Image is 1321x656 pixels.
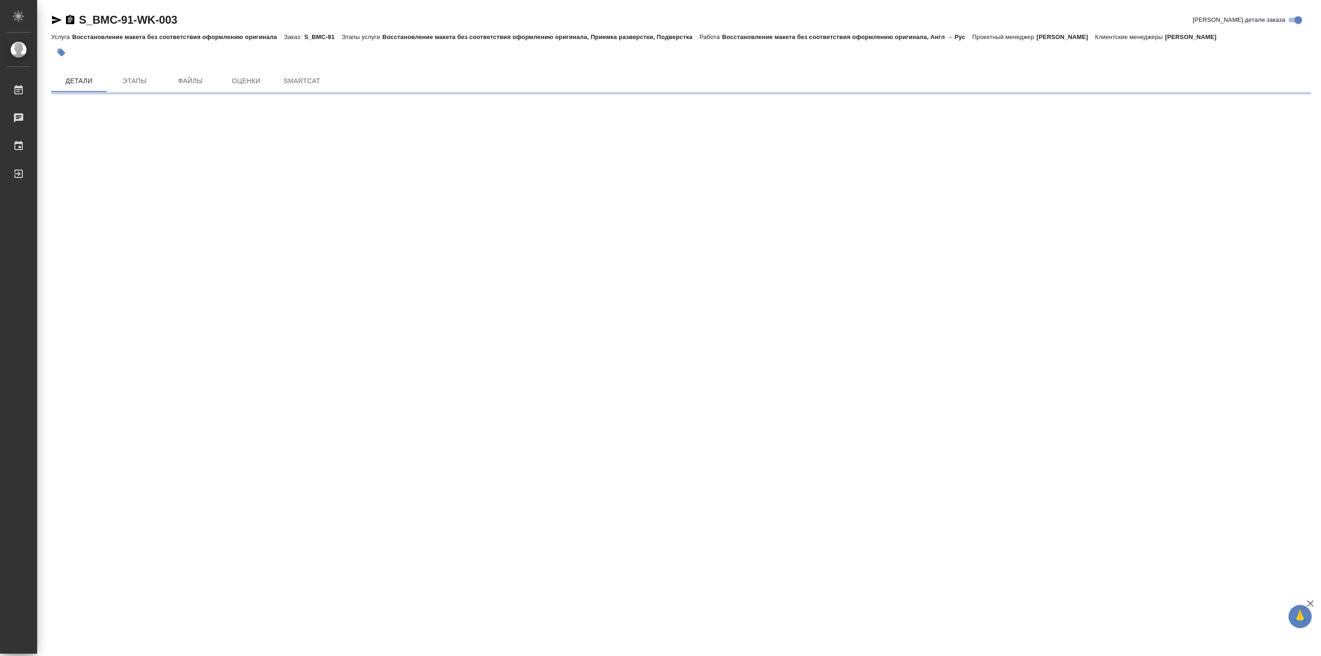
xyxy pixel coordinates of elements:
p: [PERSON_NAME] [1037,33,1095,40]
button: Добавить тэг [51,42,72,63]
p: Заказ: [284,33,304,40]
button: 🙏 [1288,605,1312,628]
span: 🙏 [1292,607,1308,626]
span: Файлы [168,75,213,87]
span: Этапы [112,75,157,87]
span: [PERSON_NAME] детали заказа [1193,15,1285,25]
p: S_BMC-91 [304,33,341,40]
p: Услуга [51,33,72,40]
p: Восстановление макета без соответствия оформлению оригинала [72,33,284,40]
span: Оценки [224,75,268,87]
button: Скопировать ссылку для ЯМессенджера [51,14,62,26]
p: Восстановление макета без соответствия оформлению оригинала, Приемка разверстки, Подверстка [382,33,700,40]
p: [PERSON_NAME] [1165,33,1223,40]
span: Детали [57,75,101,87]
p: Клиентские менеджеры [1095,33,1165,40]
button: Скопировать ссылку [65,14,76,26]
p: Восстановление макета без соответствия оформлению оригинала, Англ → Рус [722,33,973,40]
p: Этапы услуги [341,33,382,40]
p: Работа [700,33,722,40]
p: Проектный менеджер [972,33,1036,40]
a: S_BMC-91-WK-003 [79,13,177,26]
span: SmartCat [280,75,324,87]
